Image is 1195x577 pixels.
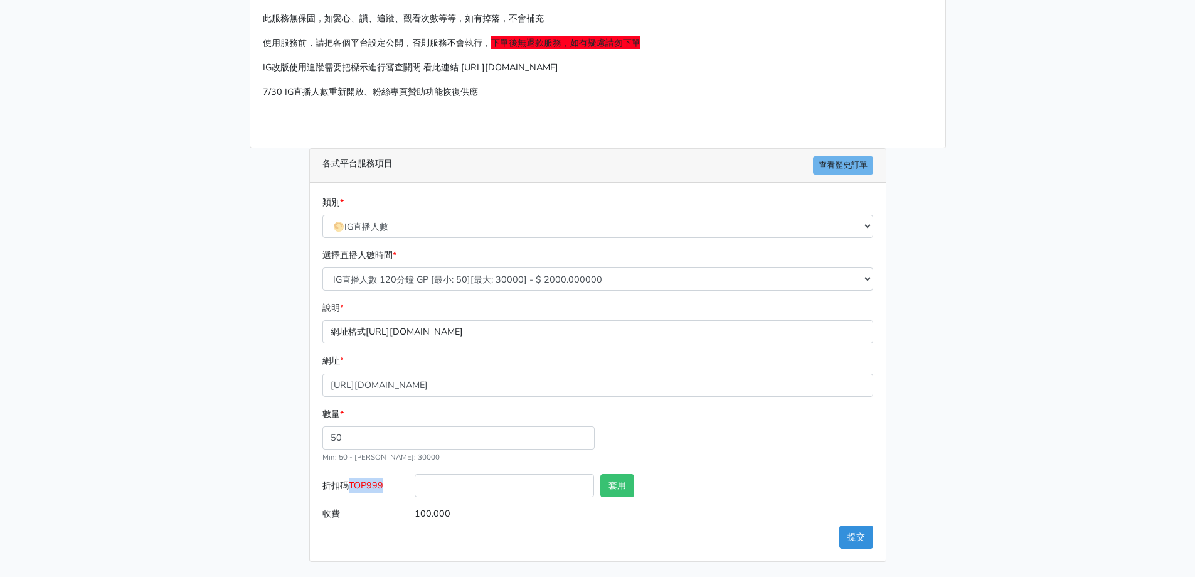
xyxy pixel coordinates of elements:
p: 使用服務前，請把各個平台設定公開，否則服務不會執行， [263,36,933,50]
small: Min: 50 - [PERSON_NAME]: 30000 [322,452,440,462]
span: 下單後無退款服務，如有疑慮請勿下單 [491,36,640,49]
label: 類別 [322,195,344,210]
label: 折扣碼 [319,474,412,502]
label: 收費 [319,502,412,526]
label: 選擇直播人數時間 [322,248,396,262]
div: 各式平台服務項目 [310,149,886,183]
p: 7/30 IG直播人數重新開放、粉絲專頁贊助功能恢復供應 [263,85,933,99]
label: 說明 [322,301,344,315]
span: TOP999 [349,479,383,492]
input: 這邊填入網址 [322,374,873,397]
label: 數量 [322,407,344,421]
button: 套用 [600,474,634,497]
p: 此服務無保固，如愛心、讚、追蹤、觀看次數等等，如有掉落，不會補充 [263,11,933,26]
button: 提交 [839,526,873,549]
label: 網址 [322,353,344,368]
p: 網址格式[URL][DOMAIN_NAME] [322,320,873,343]
p: IG改版使用追蹤需要把標示進行審查關閉 看此連結 [URL][DOMAIN_NAME] [263,60,933,75]
a: 查看歷史訂單 [813,156,873,175]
